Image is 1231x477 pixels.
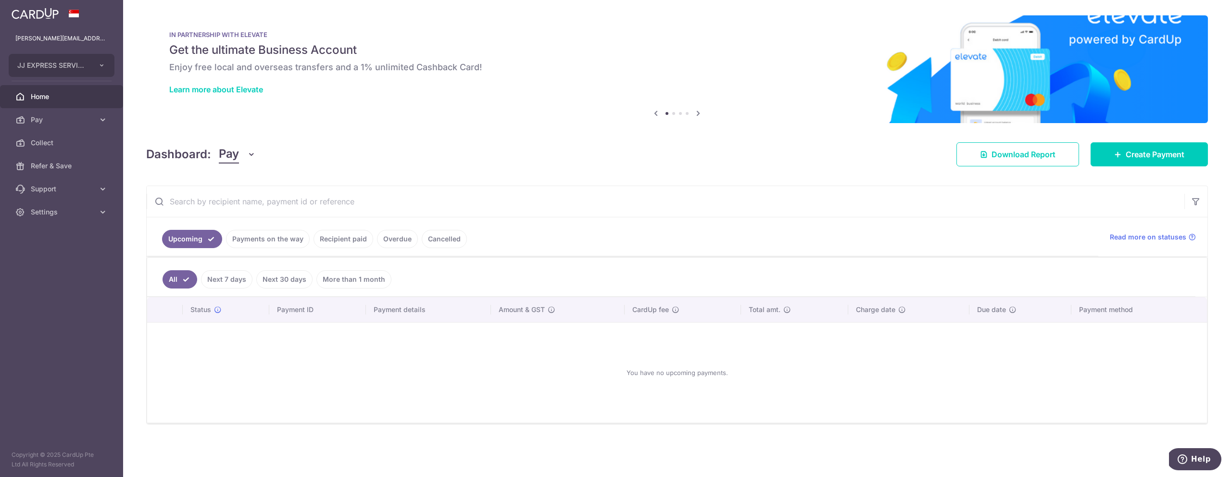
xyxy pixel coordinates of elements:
th: Payment ID [269,297,366,322]
a: Learn more about Elevate [169,85,263,94]
a: Download Report [956,142,1079,166]
h6: Enjoy free local and overseas transfers and a 1% unlimited Cashback Card! [169,62,1185,73]
a: Create Payment [1091,142,1208,166]
span: Refer & Save [31,161,94,171]
span: Status [190,305,211,314]
span: Pay [31,115,94,125]
button: JJ EXPRESS SERVICES [9,54,114,77]
a: Read more on statuses [1110,232,1196,242]
span: Settings [31,207,94,217]
span: Pay [219,145,239,163]
button: Pay [219,145,256,163]
span: CardUp fee [632,305,669,314]
th: Payment method [1071,297,1207,322]
span: Collect [31,138,94,148]
span: Home [31,92,94,101]
span: Download Report [992,149,1055,160]
th: Payment details [366,297,491,322]
span: Total amt. [749,305,780,314]
a: Upcoming [162,230,222,248]
div: You have no upcoming payments. [159,330,1195,415]
img: CardUp [12,8,59,19]
a: More than 1 month [316,270,391,289]
a: All [163,270,197,289]
input: Search by recipient name, payment id or reference [147,186,1184,217]
span: Amount & GST [499,305,545,314]
a: Next 30 days [256,270,313,289]
a: Overdue [377,230,418,248]
a: Cancelled [422,230,467,248]
span: JJ EXPRESS SERVICES [17,61,88,70]
p: [PERSON_NAME][EMAIL_ADDRESS][DOMAIN_NAME] [15,34,108,43]
span: Support [31,184,94,194]
p: IN PARTNERSHIP WITH ELEVATE [169,31,1185,38]
span: Due date [977,305,1006,314]
a: Recipient paid [314,230,373,248]
a: Next 7 days [201,270,252,289]
span: Charge date [856,305,895,314]
span: Read more on statuses [1110,232,1186,242]
span: Create Payment [1126,149,1184,160]
iframe: Opens a widget where you can find more information [1169,448,1221,472]
a: Payments on the way [226,230,310,248]
img: Renovation banner [146,15,1208,123]
h5: Get the ultimate Business Account [169,42,1185,58]
h4: Dashboard: [146,146,211,163]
